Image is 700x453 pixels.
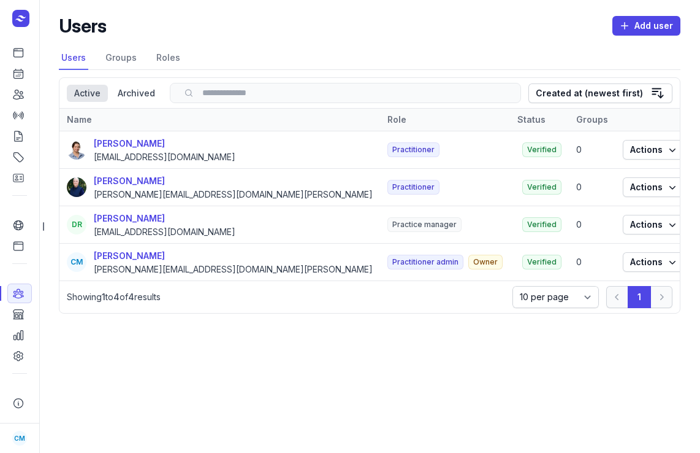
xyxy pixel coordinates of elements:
span: Practitioner [387,180,439,195]
span: 4 [113,292,120,302]
nav: Pagination [606,286,672,308]
span: Verified [522,255,561,269]
div: Archived [110,85,162,102]
span: Actions [630,255,677,269]
div: 0 [576,256,608,268]
div: [PERSON_NAME] [94,174,373,188]
div: [PERSON_NAME] [94,211,235,226]
span: Actions [630,180,677,195]
span: 4 [128,292,134,302]
span: Actions [630,217,677,232]
div: [EMAIL_ADDRESS][DOMAIN_NAME] [94,151,235,163]
span: Actions [630,142,677,157]
th: Groups [569,109,615,131]
div: 0 [576,144,608,156]
div: [PERSON_NAME][EMAIL_ADDRESS][DOMAIN_NAME][PERSON_NAME] [94,263,373,276]
span: Practitioner admin [387,255,463,269]
span: Verified [522,217,561,232]
span: Verified [522,142,561,157]
a: Roles [154,47,183,70]
p: Showing to of results [67,291,505,303]
h2: Users [59,15,106,37]
div: [PERSON_NAME] [94,136,235,151]
a: Groups [103,47,139,70]
span: CM [70,257,83,267]
th: Name [59,109,380,131]
th: Role [380,109,510,131]
img: User profile image [67,177,86,197]
button: Actions [623,252,685,272]
span: Practice manager [387,217,462,232]
span: Verified [522,180,561,195]
button: Add user [612,16,680,36]
div: [EMAIL_ADDRESS][DOMAIN_NAME] [94,226,235,238]
span: Practitioner [387,142,439,157]
button: Actions [623,140,685,160]
button: Created at (newest first) [528,83,672,103]
nav: Tabs [59,47,680,70]
nav: Tabs [67,85,162,102]
span: DR [72,220,82,230]
div: 0 [576,181,608,193]
button: 1 [628,286,651,308]
span: CM [14,431,25,446]
th: Status [510,109,569,131]
button: Actions [623,177,685,197]
span: Owner [468,255,503,269]
div: Created at (newest first) [536,86,643,101]
div: 0 [576,219,608,231]
button: Actions [623,215,685,234]
img: User profile image [67,140,86,160]
div: [PERSON_NAME] [94,249,373,263]
span: Add user [620,18,673,33]
span: 1 [102,292,105,302]
a: Users [59,47,88,70]
div: Active [67,85,108,102]
div: [PERSON_NAME][EMAIL_ADDRESS][DOMAIN_NAME][PERSON_NAME] [94,188,373,201]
